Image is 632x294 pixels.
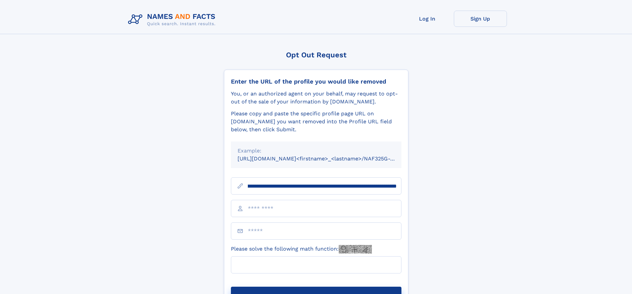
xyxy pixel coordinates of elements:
[238,155,414,162] small: [URL][DOMAIN_NAME]<firstname>_<lastname>/NAF325G-xxxxxxxx
[125,11,221,29] img: Logo Names and Facts
[231,78,401,85] div: Enter the URL of the profile you would like removed
[224,51,408,59] div: Opt Out Request
[238,147,395,155] div: Example:
[231,110,401,134] div: Please copy and paste the specific profile page URL on [DOMAIN_NAME] you want removed into the Pr...
[454,11,507,27] a: Sign Up
[231,90,401,106] div: You, or an authorized agent on your behalf, may request to opt-out of the sale of your informatio...
[401,11,454,27] a: Log In
[231,245,372,254] label: Please solve the following math function:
